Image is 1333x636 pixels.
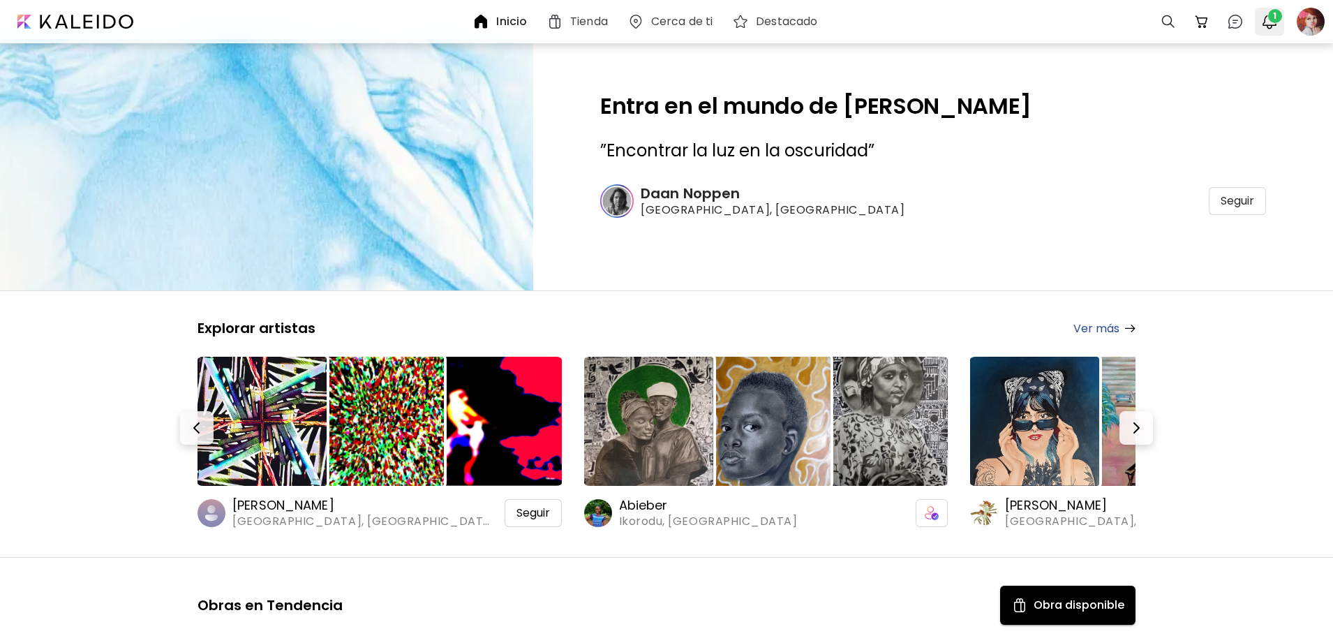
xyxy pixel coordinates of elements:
[472,13,533,30] a: Inicio
[1193,13,1210,30] img: cart
[1000,586,1135,625] button: Available ArtObra disponible
[701,357,831,486] img: https://cdn.kaleido.art/CDN/Artwork/172408/Thumbnail/medium.webp?updated=765187
[1005,497,1267,514] h6: [PERSON_NAME]
[584,357,713,486] img: https://cdn.kaleido.art/CDN/Artwork/172344/Thumbnail/large.webp?updated=764860
[198,357,327,486] img: https://cdn.kaleido.art/CDN/Artwork/174448/Thumbnail/large.webp?updated=773724
[819,357,948,486] img: https://cdn.kaleido.art/CDN/Artwork/175374/Thumbnail/medium.webp?updated=777296
[619,497,798,514] h6: Abieber
[925,506,939,520] img: icon
[600,95,1266,117] h2: Entra en el mundo de [PERSON_NAME]
[1034,597,1124,614] h5: Obra disponible
[619,514,798,529] span: Ikorodu, [GEOGRAPHIC_DATA]
[432,357,561,486] img: https://cdn.kaleido.art/CDN/Artwork/174658/Thumbnail/medium.webp?updated=774583
[600,140,1266,162] h3: ” ”
[198,319,315,337] h5: Explorar artistas
[641,184,928,202] h6: Daan Noppen
[756,16,817,27] h6: Destacado
[198,354,562,529] a: https://cdn.kaleido.art/CDN/Artwork/174448/Thumbnail/large.webp?updated=773724https://cdn.kaleido...
[1125,325,1135,332] img: arrow-right
[505,499,562,527] div: Seguir
[232,497,494,514] h6: [PERSON_NAME]
[1258,10,1281,34] button: bellIcon1
[606,139,868,162] span: Encontrar la luz en la oscuridad
[516,506,550,520] span: Seguir
[1221,194,1254,208] span: Seguir
[188,420,205,436] img: Prev-button
[651,16,713,27] h6: Cerca de ti
[546,13,613,30] a: Tienda
[198,596,343,614] h5: Obras en Tendencia
[641,202,928,218] span: [GEOGRAPHIC_DATA], [GEOGRAPHIC_DATA]
[732,13,823,30] a: Destacado
[1005,514,1267,529] span: [GEOGRAPHIC_DATA], [GEOGRAPHIC_DATA]
[570,16,608,27] h6: Tienda
[627,13,718,30] a: Cerca de ti
[315,357,444,486] img: https://cdn.kaleido.art/CDN/Artwork/175077/Thumbnail/medium.webp?updated=776368
[180,411,214,445] button: Prev-button
[1268,9,1282,23] span: 1
[1011,597,1028,614] img: Available Art
[232,514,494,529] span: [GEOGRAPHIC_DATA], [GEOGRAPHIC_DATA]
[1209,187,1266,215] div: Seguir
[496,16,527,27] h6: Inicio
[600,184,1266,218] a: Daan Noppen[GEOGRAPHIC_DATA], [GEOGRAPHIC_DATA]Seguir
[1128,420,1145,436] img: Next-button
[1261,13,1278,30] img: bellIcon
[1119,411,1153,445] button: Next-button
[970,357,1099,486] img: https://cdn.kaleido.art/CDN/Artwork/154461/Thumbnail/large.webp?updated=690834
[584,354,948,529] a: https://cdn.kaleido.art/CDN/Artwork/172344/Thumbnail/large.webp?updated=764860https://cdn.kaleido...
[1073,320,1135,337] a: Ver más
[1227,13,1244,30] img: chatIcon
